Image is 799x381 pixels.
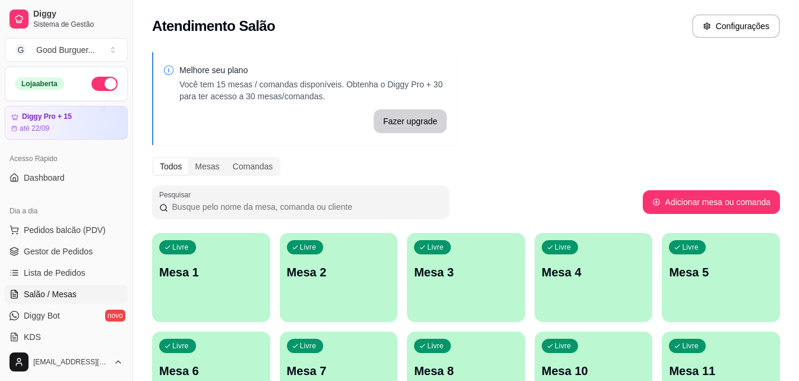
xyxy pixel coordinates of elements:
[682,243,699,252] p: Livre
[427,243,444,252] p: Livre
[300,341,317,351] p: Livre
[374,109,447,133] button: Fazer upgrade
[159,264,263,281] p: Mesa 1
[24,288,77,300] span: Salão / Mesas
[188,158,226,175] div: Mesas
[407,233,525,322] button: LivreMesa 3
[682,341,699,351] p: Livre
[5,263,128,282] a: Lista de Pedidos
[555,243,571,252] p: Livre
[414,264,518,281] p: Mesa 3
[555,341,571,351] p: Livre
[152,233,270,322] button: LivreMesa 1
[159,190,195,200] label: Pesquisar
[669,264,773,281] p: Mesa 5
[33,357,109,367] span: [EMAIL_ADDRESS][DOMAIN_NAME]
[5,168,128,187] a: Dashboard
[33,20,123,29] span: Sistema de Gestão
[669,363,773,379] p: Mesa 11
[542,264,646,281] p: Mesa 4
[5,221,128,240] button: Pedidos balcão (PDV)
[5,149,128,168] div: Acesso Rápido
[172,243,189,252] p: Livre
[153,158,188,175] div: Todos
[24,224,106,236] span: Pedidos balcão (PDV)
[159,363,263,379] p: Mesa 6
[168,201,442,213] input: Pesquisar
[662,233,780,322] button: LivreMesa 5
[5,306,128,325] a: Diggy Botnovo
[172,341,189,351] p: Livre
[20,124,49,133] article: até 22/09
[287,264,391,281] p: Mesa 2
[542,363,646,379] p: Mesa 10
[24,310,60,322] span: Diggy Bot
[5,242,128,261] a: Gestor de Pedidos
[5,348,128,376] button: [EMAIL_ADDRESS][DOMAIN_NAME]
[24,331,41,343] span: KDS
[15,77,64,90] div: Loja aberta
[36,44,95,56] div: Good Burguer ...
[91,77,118,91] button: Alterar Status
[22,112,72,121] article: Diggy Pro + 15
[300,243,317,252] p: Livre
[5,285,128,304] a: Salão / Mesas
[535,233,653,322] button: LivreMesa 4
[24,267,86,279] span: Lista de Pedidos
[427,341,444,351] p: Livre
[287,363,391,379] p: Mesa 7
[5,328,128,347] a: KDS
[24,172,65,184] span: Dashboard
[643,190,780,214] button: Adicionar mesa ou comanda
[15,44,27,56] span: G
[5,201,128,221] div: Dia a dia
[414,363,518,379] p: Mesa 8
[5,5,128,33] a: DiggySistema de Gestão
[179,64,447,76] p: Melhore seu plano
[179,78,447,102] p: Você tem 15 mesas / comandas disponíveis. Obtenha o Diggy Pro + 30 para ter acesso a 30 mesas/com...
[33,9,123,20] span: Diggy
[692,14,780,38] button: Configurações
[280,233,398,322] button: LivreMesa 2
[152,17,275,36] h2: Atendimento Salão
[24,245,93,257] span: Gestor de Pedidos
[226,158,280,175] div: Comandas
[5,38,128,62] button: Select a team
[5,106,128,140] a: Diggy Pro + 15até 22/09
